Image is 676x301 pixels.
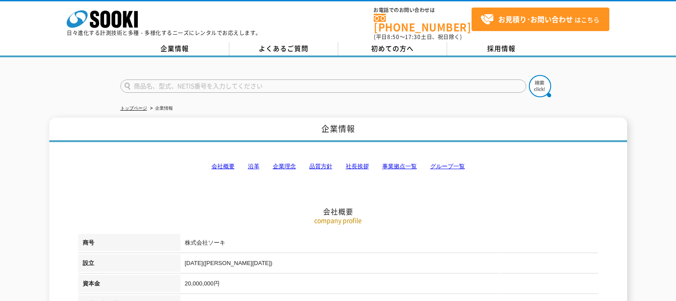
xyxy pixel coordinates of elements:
td: [DATE]([PERSON_NAME][DATE]) [180,254,598,275]
span: 17:30 [405,33,421,41]
p: 日々進化する計測技術と多種・多様化するニーズにレンタルでお応えします。 [67,30,261,36]
a: グループ一覧 [430,163,465,170]
span: はこちら [480,13,600,26]
span: (平日 ～ 土日、祝日除く) [374,33,462,41]
input: 商品名、型式、NETIS番号を入力してください [120,79,526,93]
a: 企業理念 [273,163,296,170]
a: 沿革 [248,163,260,170]
a: 企業情報 [120,42,229,55]
span: 初めての方へ [371,44,414,53]
a: 品質方針 [309,163,332,170]
a: 採用情報 [447,42,556,55]
a: よくあるご質問 [229,42,338,55]
a: お見積り･お問い合わせはこちら [472,8,609,31]
th: 商号 [78,234,180,254]
a: 会社概要 [212,163,235,170]
a: 社長挨拶 [346,163,369,170]
a: トップページ [120,106,147,111]
span: お電話でのお問い合わせは [374,8,472,13]
h1: 企業情報 [49,118,627,142]
td: 20,000,000円 [180,275,598,295]
th: 設立 [78,254,180,275]
img: btn_search.png [529,75,551,97]
span: 8:50 [387,33,400,41]
td: 株式会社ソーキ [180,234,598,254]
a: 初めての方へ [338,42,447,55]
strong: お見積り･お問い合わせ [498,14,573,24]
h2: 会社概要 [78,118,598,216]
a: 事業拠点一覧 [382,163,417,170]
p: company profile [78,216,598,225]
a: [PHONE_NUMBER] [374,14,472,32]
li: 企業情報 [148,104,173,113]
th: 資本金 [78,275,180,295]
